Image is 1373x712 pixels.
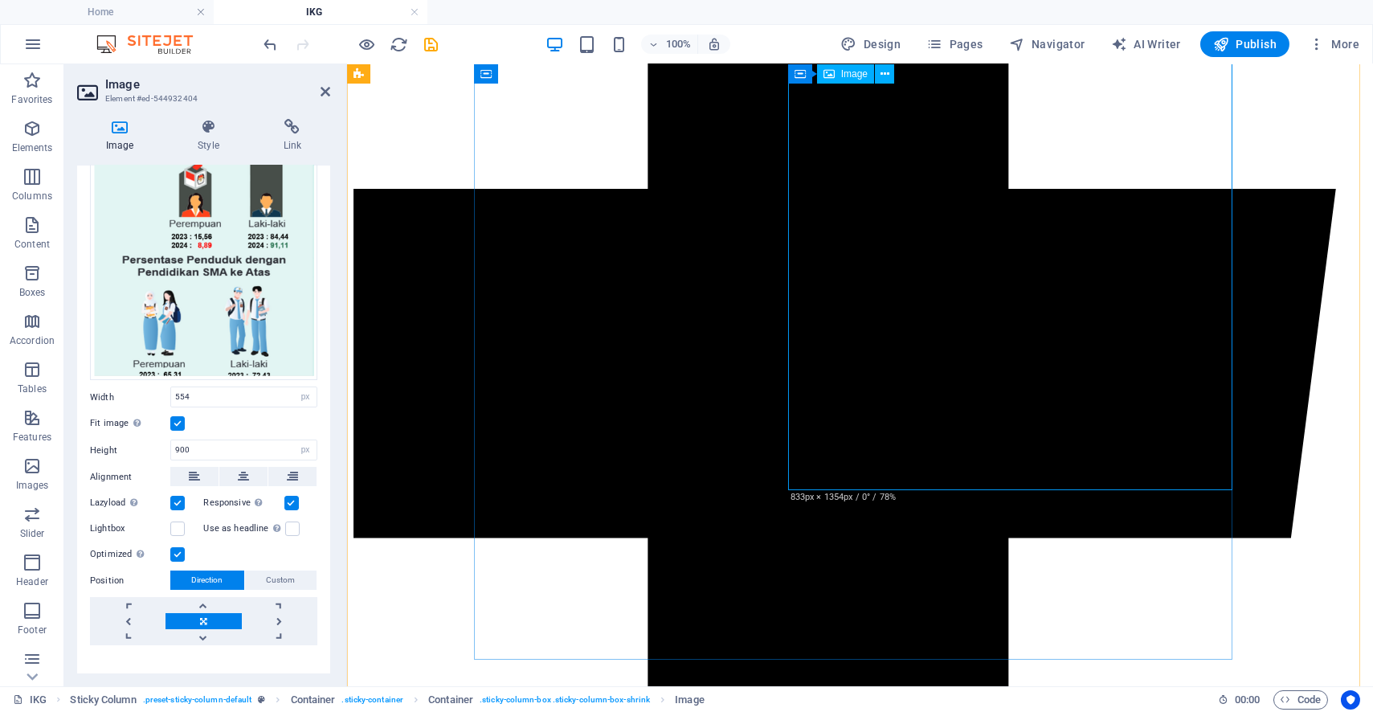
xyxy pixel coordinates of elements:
[1341,690,1360,710] button: Usercentrics
[204,493,284,513] label: Responsive
[480,690,650,710] span: . sticky-column-box .sticky-column-box-shrink
[641,35,698,54] button: 100%
[90,493,170,513] label: Lazyload
[1111,36,1181,52] span: AI Writer
[204,519,285,538] label: Use as headline
[92,35,213,54] img: Editor Logo
[358,35,377,54] button: Click here to leave preview mode and continue editing
[390,35,409,54] button: reload
[428,690,473,710] span: Click to select. Double-click to edit
[1273,690,1328,710] button: Code
[192,571,223,590] span: Direction
[14,238,50,251] p: Content
[214,3,427,21] h4: IKG
[169,119,254,153] h4: Style
[1213,36,1277,52] span: Publish
[90,545,170,564] label: Optimized
[105,92,298,106] h3: Element #ed-544932404
[245,571,317,590] button: Custom
[1105,31,1187,57] button: AI Writer
[90,468,170,487] label: Alignment
[77,119,169,153] h4: Image
[390,35,409,54] i: Reload page
[422,35,441,54] button: save
[18,624,47,636] p: Footer
[19,286,46,299] p: Boxes
[261,35,280,54] button: undo
[90,69,317,380] div: IKG2-QHNY0RXbnFVe9A41Vmhovw.png
[12,190,52,203] p: Columns
[13,690,47,710] a: Click to cancel selection. Double-click to open Pages
[262,35,280,54] i: Undo: Change image height (Ctrl+Z)
[18,383,47,395] p: Tables
[1281,690,1321,710] span: Code
[10,334,55,347] p: Accordion
[13,431,51,444] p: Features
[11,93,52,106] p: Favorites
[841,36,901,52] span: Design
[1235,690,1260,710] span: 00 00
[675,690,704,710] span: Click to select. Double-click to edit
[291,690,336,710] span: Click to select. Double-click to edit
[255,119,330,153] h4: Link
[1009,36,1085,52] span: Navigator
[665,35,691,54] h6: 100%
[105,77,330,92] h2: Image
[1246,694,1248,706] span: :
[16,479,49,492] p: Images
[1302,31,1366,57] button: More
[90,393,170,402] label: Width
[1003,31,1092,57] button: Navigator
[835,31,908,57] div: Design (Ctrl+Alt+Y)
[90,414,170,433] label: Fit image
[841,69,868,79] span: Image
[835,31,908,57] button: Design
[258,695,265,704] i: This element is a customizable preset
[143,690,252,710] span: . preset-sticky-column-default
[920,31,989,57] button: Pages
[707,37,721,51] i: On resize automatically adjust zoom level to fit chosen device.
[20,527,45,540] p: Slider
[90,519,170,538] label: Lightbox
[16,575,48,588] p: Header
[70,690,136,710] span: Click to select. Double-click to edit
[90,446,170,455] label: Height
[70,690,704,710] nav: breadcrumb
[341,690,403,710] span: . sticky-container
[267,571,296,590] span: Custom
[170,571,244,590] button: Direction
[77,658,330,697] h4: Text
[423,35,441,54] i: Save (Ctrl+S)
[1309,36,1359,52] span: More
[1200,31,1289,57] button: Publish
[90,571,170,591] label: Position
[926,36,983,52] span: Pages
[12,141,53,154] p: Elements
